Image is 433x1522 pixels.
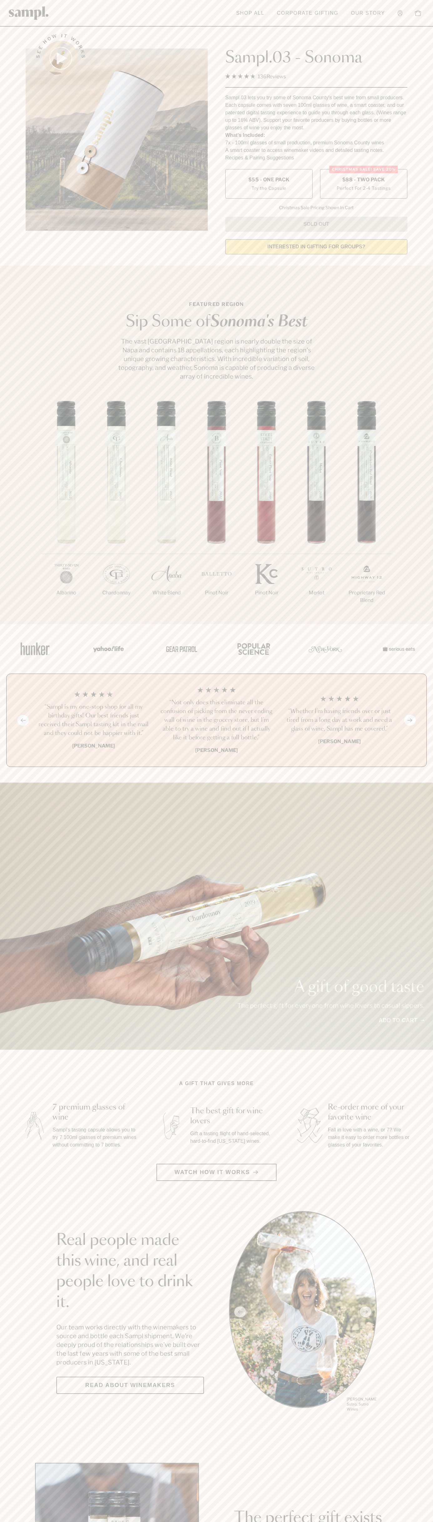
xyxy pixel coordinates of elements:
[116,301,317,308] p: Featured Region
[56,1230,204,1313] h2: Real people made this wine, and real people love to drink it.
[195,747,238,753] b: [PERSON_NAME]
[237,980,424,995] p: A gift of good taste
[161,635,199,662] img: Artboard_5_7fdae55a-36fd-43f7-8bfd-f74a06a2878e_x450.png
[225,94,407,132] div: Sampl.03 lets you try some of Sonoma County's best wine from small producers. Each capsule comes ...
[252,185,286,191] small: Try the Capsule
[348,6,388,20] a: Our Story
[190,1106,275,1126] h3: The best gift for wine lovers
[53,1126,138,1149] p: Sampl's tasting capsule allows you to try 7 100ml glasses of premium wines without committing to ...
[141,589,191,597] p: White Blend
[233,6,267,20] a: Shop All
[56,1377,204,1394] a: Read about Winemakers
[225,239,407,254] a: interested in gifting for groups?
[56,1323,204,1367] p: Our team works directly with the winemakers to source and bottle each Sampl shipment. We’re deepl...
[229,1211,377,1413] div: slide 1
[337,185,390,191] small: Perfect For 2-4 Tastings
[404,715,416,726] button: Next slide
[225,132,265,138] strong: What’s Included:
[16,635,54,662] img: Artboard_1_c8cd28af-0030-4af1-819c-248e302c7f06_x450.png
[237,1001,424,1010] p: The perfect gift for everyone from wine lovers to casual sippers.
[225,72,286,81] div: 136Reviews
[347,1397,377,1412] p: [PERSON_NAME] Sutro, Sutro Wines
[283,686,396,754] li: 3 / 4
[160,698,273,742] h3: “Not only does this eliminate all the confusion of picking from the never ending wall of wine in ...
[225,154,407,162] li: Recipes & Pairing Suggestions
[225,49,407,67] h1: Sampl.03 - Sonoma
[89,635,126,662] img: Artboard_6_04f9a106-072f-468a-bdd7-f11783b05722_x450.png
[307,635,344,662] img: Artboard_3_0b291449-6e8c-4d07-b2c2-3f3601a19cd1_x450.png
[41,401,91,617] li: 1 / 7
[210,314,308,329] em: Sonoma's Best
[242,589,292,597] p: Pinot Noir
[91,589,141,597] p: Chardonnay
[328,1102,413,1122] h3: Re-order more of your favorite wine
[292,401,342,617] li: 6 / 7
[91,401,141,617] li: 2 / 7
[234,635,272,662] img: Artboard_4_28b4d326-c26e-48f9-9c80-911f17d6414e_x450.png
[191,401,242,617] li: 4 / 7
[116,337,317,381] p: The vast [GEOGRAPHIC_DATA] region is nearly double the size of Napa and contains 18 appellations,...
[229,1211,377,1413] ul: carousel
[53,1102,138,1122] h3: 7 premium glasses of wine
[72,743,115,749] b: [PERSON_NAME]
[328,1126,413,1149] p: Fall in love with a wine, or 7? We make it easy to order more bottles or glasses of your favorites.
[379,635,417,662] img: Artboard_7_5b34974b-f019-449e-91fb-745f8d0877ee_x450.png
[141,401,191,617] li: 3 / 7
[225,147,407,154] li: A smart coaster to access winemaker videos and detailed tasting notes.
[379,1016,424,1025] a: Add to cart
[191,589,242,597] p: Pinot Noir
[258,74,267,80] span: 136
[283,707,396,733] h3: “Whether I'm having friends over or just tired from a long day at work and need a glass of wine, ...
[43,41,78,76] button: See how it works
[342,589,392,604] p: Proprietary Red Blend
[342,176,385,183] span: $88 - Two Pack
[318,738,361,744] b: [PERSON_NAME]
[248,176,290,183] span: $55 - One Pack
[9,6,49,20] img: Sampl logo
[116,314,317,329] h2: Sip Some of
[292,589,342,597] p: Merlot
[342,401,392,624] li: 7 / 7
[267,74,286,80] span: Reviews
[41,589,91,597] p: Albarino
[179,1080,254,1087] h2: A gift that gives more
[274,6,342,20] a: Corporate Gifting
[190,1130,275,1145] p: Gift a tasting flight of hand-selected, hard-to-find [US_STATE] wines.
[37,686,150,754] li: 1 / 4
[37,703,150,738] h3: “Sampl is my one-stop shop for all my birthday gifts! Our best friends just received their Sampl ...
[156,1164,277,1181] button: Watch how it works
[242,401,292,617] li: 5 / 7
[329,166,398,173] div: Christmas SALE! Save 20%
[225,217,407,232] button: Sold Out
[276,205,357,210] li: Christmas Sale Pricing Shown In Cart
[160,686,273,754] li: 2 / 4
[17,715,29,726] button: Previous slide
[26,49,208,231] img: Sampl.03 - Sonoma
[225,139,407,147] li: 7x - 100ml glasses of small production, premium Sonoma County wines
